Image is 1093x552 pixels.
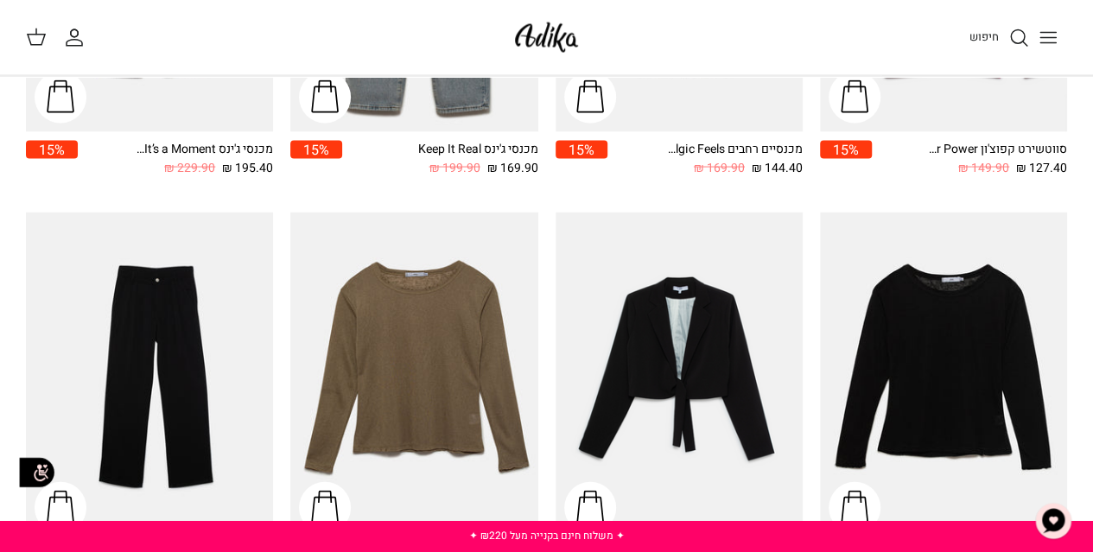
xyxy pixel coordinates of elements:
[510,17,583,58] img: Adika IL
[969,29,999,45] span: חיפוש
[26,213,273,542] a: מכנסיים All Business גזרה מחויטת
[290,213,537,542] a: טי-שירט Sandy Dunes שרוולים ארוכים
[487,159,538,178] span: 169.90 ₪
[26,141,78,178] a: 15%
[820,141,872,178] a: 15%
[872,141,1067,178] a: סווטשירט קפוצ'ון Star Power אוברסייז 127.40 ₪ 149.90 ₪
[820,141,872,159] span: 15%
[13,448,60,496] img: accessibility_icon02.svg
[78,141,273,178] a: מכנסי ג'ינס It’s a Moment גזרה רחבה | BAGGY 195.40 ₪ 229.90 ₪
[342,141,537,178] a: מכנסי ג'ינס Keep It Real 169.90 ₪ 199.90 ₪
[958,159,1009,178] span: 149.90 ₪
[1016,159,1067,178] span: 127.40 ₪
[1029,19,1067,57] button: Toggle menu
[556,141,607,178] a: 15%
[556,213,803,542] a: ג'קט קרופ All Business גזרה מחויטת
[969,28,1029,48] a: חיפוש
[164,159,215,178] span: 229.90 ₪
[664,141,803,159] div: מכנסיים רחבים Nostalgic Feels קורדרוי
[135,141,273,159] div: מכנסי ג'ינס It’s a Moment גזרה רחבה | BAGGY
[929,141,1067,159] div: סווטשירט קפוצ'ון Star Power אוברסייז
[290,141,342,178] a: 15%
[222,159,273,178] span: 195.40 ₪
[694,159,745,178] span: 169.90 ₪
[556,141,607,159] span: 15%
[820,213,1067,542] a: טי-שירט On The Low
[26,141,78,159] span: 15%
[1027,495,1079,547] button: צ'אט
[290,141,342,159] span: 15%
[64,28,92,48] a: החשבון שלי
[469,528,625,543] a: ✦ משלוח חינם בקנייה מעל ₪220 ✦
[429,159,480,178] span: 199.90 ₪
[607,141,803,178] a: מכנסיים רחבים Nostalgic Feels קורדרוי 144.40 ₪ 169.90 ₪
[400,141,538,159] div: מכנסי ג'ינס Keep It Real
[752,159,803,178] span: 144.40 ₪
